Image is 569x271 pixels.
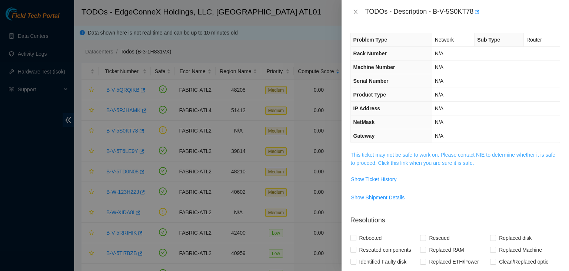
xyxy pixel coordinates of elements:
span: IP Address [353,105,380,111]
span: Machine Number [353,64,395,70]
span: Reseated components [356,244,414,256]
button: Show Ticket History [351,173,397,185]
span: Problem Type [353,37,387,43]
span: Product Type [353,92,386,98]
span: N/A [435,78,443,84]
button: Show Shipment Details [351,192,405,203]
span: NetMask [353,119,375,125]
span: Show Ticket History [351,175,397,183]
span: Rebooted [356,232,385,244]
button: Close [350,9,361,16]
span: N/A [435,119,443,125]
span: N/A [435,133,443,139]
span: Router [526,37,542,43]
span: Replaced RAM [426,244,467,256]
span: Gateway [353,133,375,139]
span: Replaced Machine [496,244,545,256]
span: Network [435,37,454,43]
span: Replaced disk [496,232,535,244]
span: N/A [435,105,443,111]
span: N/A [435,92,443,98]
span: Rescued [426,232,452,244]
span: Identified Faulty disk [356,256,410,268]
a: This ticket may not be safe to work on. Please contact NIE to determine whether it is safe to pro... [351,152,555,166]
span: Sub Type [477,37,500,43]
span: N/A [435,64,443,70]
span: close [353,9,359,15]
div: TODOs - Description - B-V-5S0KT78 [365,6,560,18]
p: Resolutions [350,209,560,225]
span: Clean/Replaced optic [496,256,551,268]
span: Serial Number [353,78,389,84]
span: Show Shipment Details [351,193,405,202]
span: Rack Number [353,50,387,56]
span: N/A [435,50,443,56]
